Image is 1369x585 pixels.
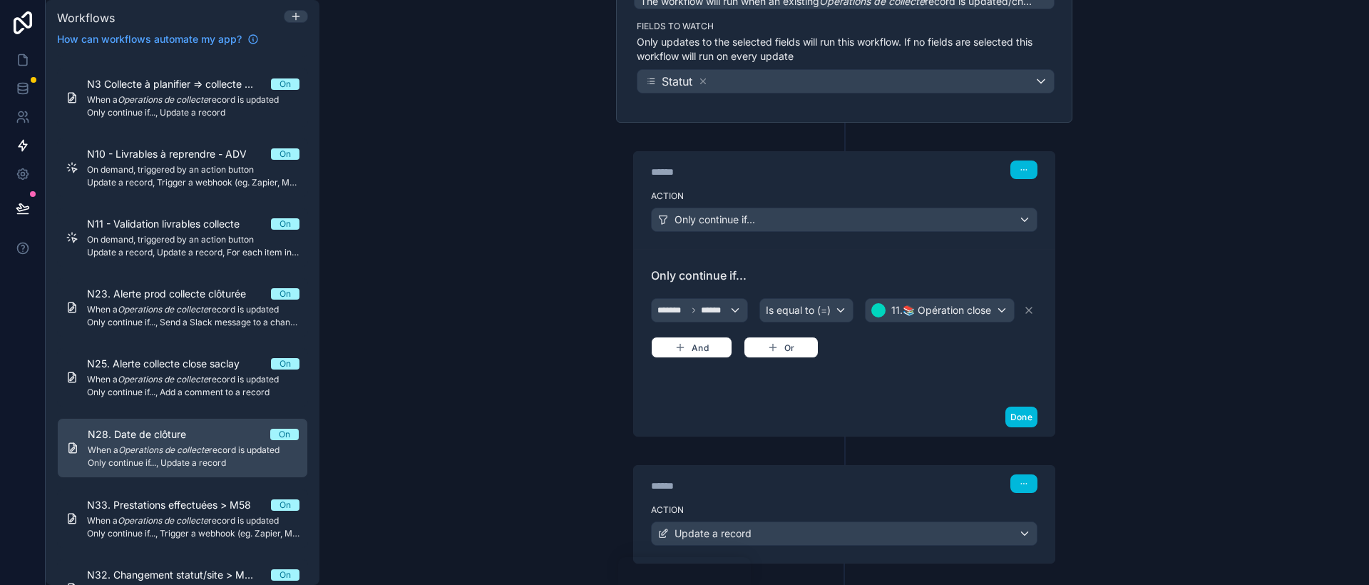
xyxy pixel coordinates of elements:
span: How can workflows automate my app? [57,32,242,46]
label: Action [651,504,1037,516]
label: Action [651,190,1037,202]
span: Statut [662,73,692,90]
button: Only continue if... [651,208,1037,232]
button: Update a record [651,522,1037,546]
label: Fields to watch [637,21,1055,32]
a: How can workflows automate my app? [51,32,265,46]
button: Or [744,337,819,358]
button: And [651,337,732,358]
span: Only continue if... [651,267,1037,284]
span: 11.📚 Opération close [891,303,991,317]
span: Update a record [675,526,752,541]
button: Statut [637,69,1055,93]
p: Only updates to the selected fields will run this workflow. If no fields are selected this workfl... [637,35,1055,63]
span: Is equal to (=) [766,303,831,317]
button: Done [1005,407,1037,427]
span: Only continue if... [675,213,755,227]
span: Workflows [57,11,115,25]
button: 11.📚 Opération close [865,298,1015,322]
button: Is equal to (=) [759,298,854,322]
